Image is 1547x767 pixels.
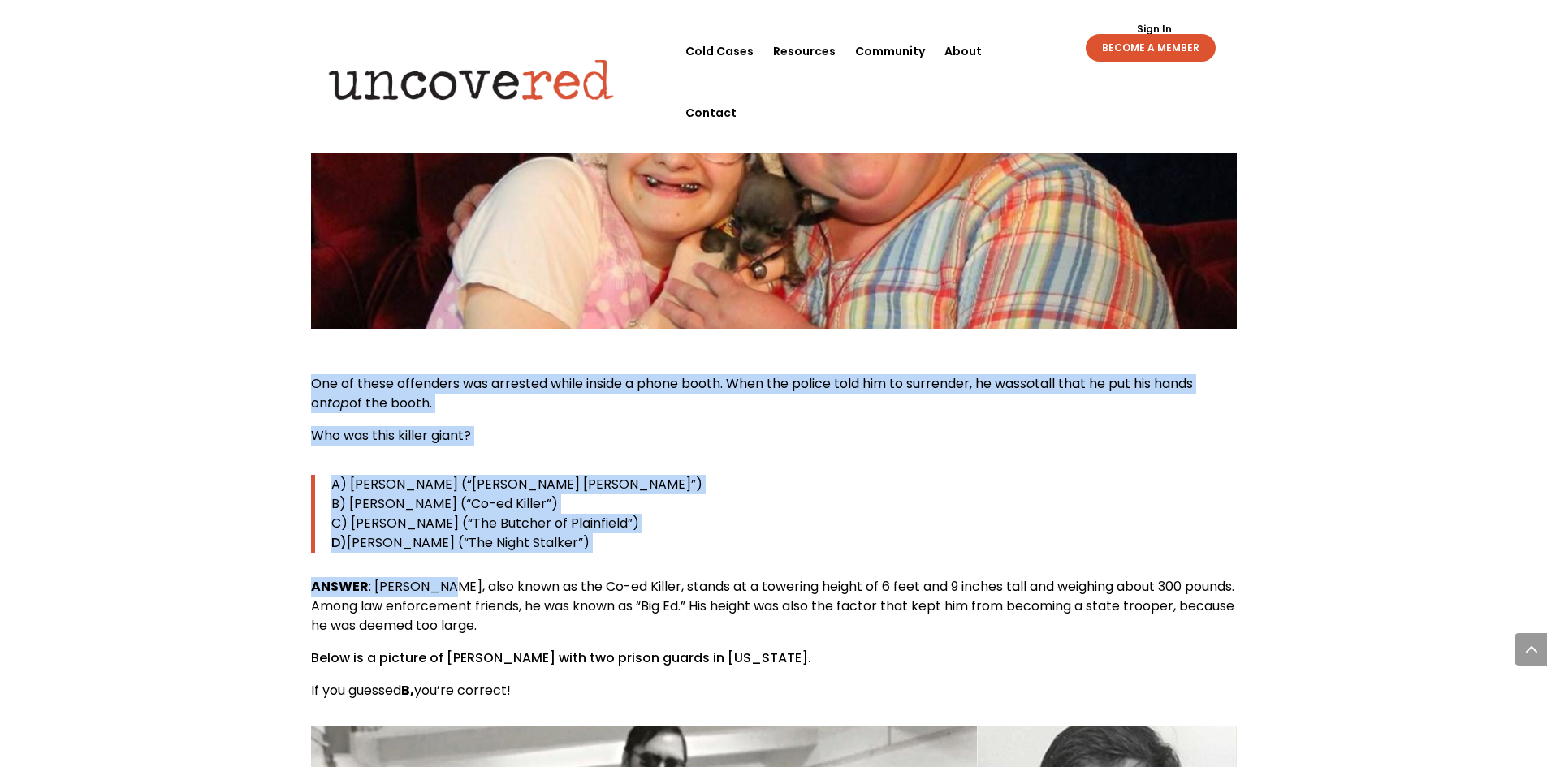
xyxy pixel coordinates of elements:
span: so [1020,374,1035,393]
span: : [PERSON_NAME], also known as the Co-ed Killer, stands at a towering height of 6 feet and 9 inch... [311,577,1234,635]
span: One of these offenders was arrested while inside a phone booth. When the police told him to surre... [311,374,1020,393]
strong: ANSWER [311,577,369,596]
span: [PERSON_NAME] (“The Night Stalker”) [347,533,590,552]
a: Sign In [1128,24,1181,34]
span: Who was this killer giant? [311,426,471,445]
span: A) [PERSON_NAME] (“[PERSON_NAME] [PERSON_NAME]”) [331,475,702,493]
span: top [327,394,349,412]
span: If you guessed you’re correct! [311,681,511,700]
p: D) [331,533,1237,553]
p: Below is a picture of [PERSON_NAME] with two prison guards in [US_STATE]. [311,649,1237,681]
img: Uncovered logo [315,48,628,111]
a: Contact [685,82,737,144]
strong: B, [401,681,414,700]
span: B) [PERSON_NAME] (“Co-ed Killer”) [331,494,558,513]
a: Resources [773,20,836,82]
a: BECOME A MEMBER [1086,34,1216,62]
a: Community [855,20,925,82]
span: tall that he put his hands on [311,374,1193,412]
a: Cold Cases [685,20,754,82]
a: About [944,20,982,82]
span: of the booth. [349,394,432,412]
span: C) [PERSON_NAME] (“The Butcher of Plainfield”) [331,514,639,532]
